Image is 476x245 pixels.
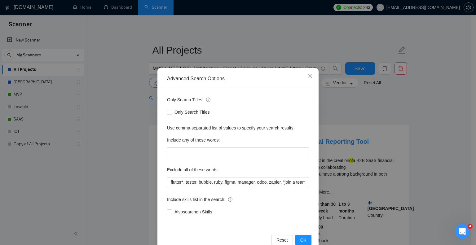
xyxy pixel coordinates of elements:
div: Use comma-separated list of values to specify your search results. [167,125,309,131]
span: info-circle [228,197,232,202]
label: Exclude all of these words: [167,165,219,175]
button: Reset [271,235,293,245]
span: Only Search Titles [172,109,212,116]
span: Reset [276,237,288,243]
span: info-circle [206,98,210,102]
span: close [308,74,313,79]
button: Close [302,68,319,85]
span: Only Search Titles: [167,96,210,103]
span: OK [300,237,306,243]
iframe: Intercom live chat [455,224,470,239]
span: Include skills list in the search: [167,196,232,203]
span: Also search on Skills [172,208,214,215]
div: Advanced Search Options [167,75,309,82]
label: Include any of these words: [167,135,220,145]
span: 4 [468,224,473,229]
button: OK [295,235,311,245]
